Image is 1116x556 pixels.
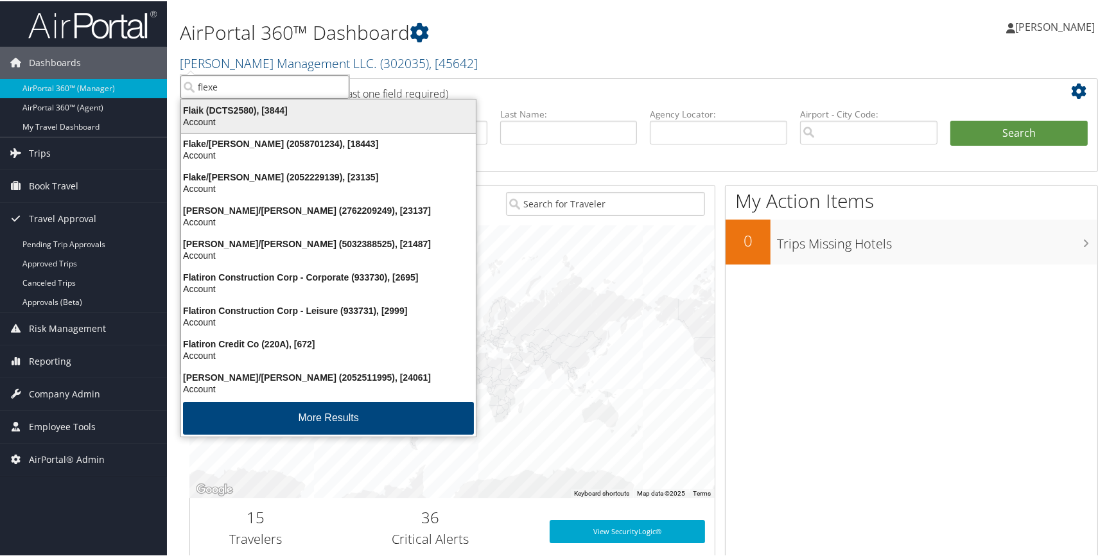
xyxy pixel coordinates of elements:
[173,215,484,227] div: Account
[637,489,685,496] span: Map data ©2025
[173,270,484,282] div: Flatiron Construction Corp - Corporate (933730), [2695]
[326,85,448,100] span: (at least one field required)
[200,529,311,547] h3: Travelers
[173,182,484,193] div: Account
[550,519,705,542] a: View SecurityLogic®
[173,148,484,160] div: Account
[506,191,705,214] input: Search for Traveler
[173,315,484,327] div: Account
[173,137,484,148] div: Flake/[PERSON_NAME] (2058701234), [18443]
[726,218,1097,263] a: 0Trips Missing Hotels
[173,370,484,382] div: [PERSON_NAME]/[PERSON_NAME] (2052511995), [24061]
[183,401,474,433] button: More Results
[173,349,484,360] div: Account
[200,80,1012,101] h2: Airtinerary Lookup
[650,107,787,119] label: Agency Locator:
[173,237,484,248] div: [PERSON_NAME]/[PERSON_NAME] (5032388525), [21487]
[173,337,484,349] div: Flatiron Credit Co (220A), [672]
[331,505,530,527] h2: 36
[173,115,484,126] div: Account
[173,304,484,315] div: Flatiron Construction Corp - Leisure (933731), [2999]
[173,248,484,260] div: Account
[193,480,236,497] a: Open this area in Google Maps (opens a new window)
[726,186,1097,213] h1: My Action Items
[173,204,484,215] div: [PERSON_NAME]/[PERSON_NAME] (2762209249), [23137]
[180,53,478,71] a: [PERSON_NAME] Management LLC.
[29,442,105,474] span: AirPortal® Admin
[29,410,96,442] span: Employee Tools
[173,382,484,394] div: Account
[777,227,1097,252] h3: Trips Missing Hotels
[429,53,478,71] span: , [ 45642 ]
[800,107,937,119] label: Airport - City Code:
[331,529,530,547] h3: Critical Alerts
[28,8,157,39] img: airportal-logo.png
[180,18,798,45] h1: AirPortal 360™ Dashboard
[500,107,638,119] label: Last Name:
[29,169,78,201] span: Book Travel
[29,344,71,376] span: Reporting
[693,489,711,496] a: Terms (opens in new tab)
[380,53,429,71] span: ( 302035 )
[29,136,51,168] span: Trips
[950,119,1088,145] button: Search
[726,229,771,250] h2: 0
[173,170,484,182] div: Flake/[PERSON_NAME] (2052229139), [23135]
[200,505,311,527] h2: 15
[29,311,106,343] span: Risk Management
[173,282,484,293] div: Account
[29,377,100,409] span: Company Admin
[193,480,236,497] img: Google
[29,46,81,78] span: Dashboards
[1006,6,1108,45] a: [PERSON_NAME]
[173,103,484,115] div: Flaik (DCTS2580), [3844]
[1015,19,1095,33] span: [PERSON_NAME]
[29,202,96,234] span: Travel Approval
[180,74,349,98] input: Search Accounts
[574,488,629,497] button: Keyboard shortcuts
